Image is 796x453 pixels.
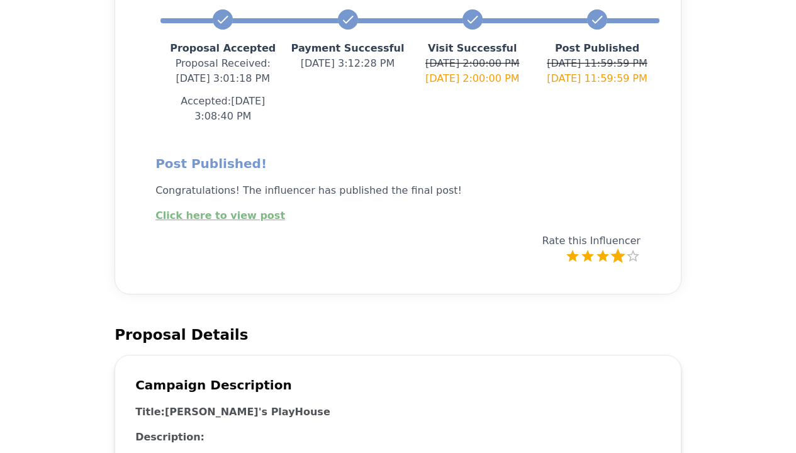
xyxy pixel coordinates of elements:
[155,210,285,221] a: Click here to view post
[135,405,393,420] h3: Title:
[135,376,661,394] h2: Campaign Description
[410,56,535,71] p: [DATE] 2:00:00 PM
[115,325,681,345] h2: Proposal Details
[535,56,659,71] p: [DATE] 11:59:59 PM
[542,233,641,249] p: Rate this Influencer
[155,183,641,198] p: Congratulations! The influencer has published the final post!
[165,406,330,418] h3: [PERSON_NAME]'s PlayHouse
[135,430,393,445] h3: Description:
[535,41,659,56] p: Post Published
[535,71,659,86] p: [DATE] 11:59:59 PM
[160,56,285,86] p: Proposal Received : [DATE] 3:01:18 PM
[285,56,410,71] p: [DATE] 3:12:28 PM
[285,41,410,56] p: Payment Successful
[160,41,285,56] p: Proposal Accepted
[155,154,641,173] h2: Post Published!
[410,71,535,86] p: [DATE] 2:00:00 PM
[410,41,535,56] p: Visit Successful
[160,94,285,124] p: Accepted: [DATE] 3:08:40 PM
